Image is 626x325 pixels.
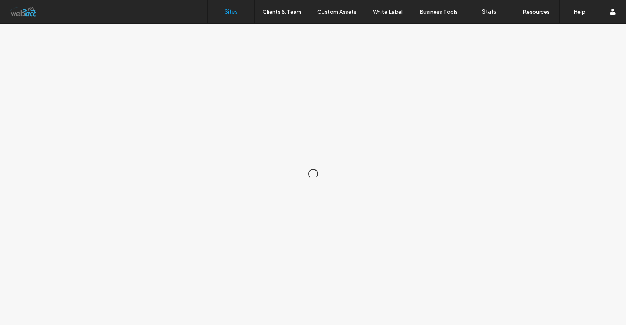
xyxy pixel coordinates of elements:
label: Resources [523,9,550,15]
label: White Label [373,9,403,15]
label: Custom Assets [317,9,356,15]
label: Stats [482,8,496,15]
label: Sites [225,8,238,15]
label: Clients & Team [263,9,301,15]
label: Business Tools [419,9,458,15]
label: Help [574,9,585,15]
